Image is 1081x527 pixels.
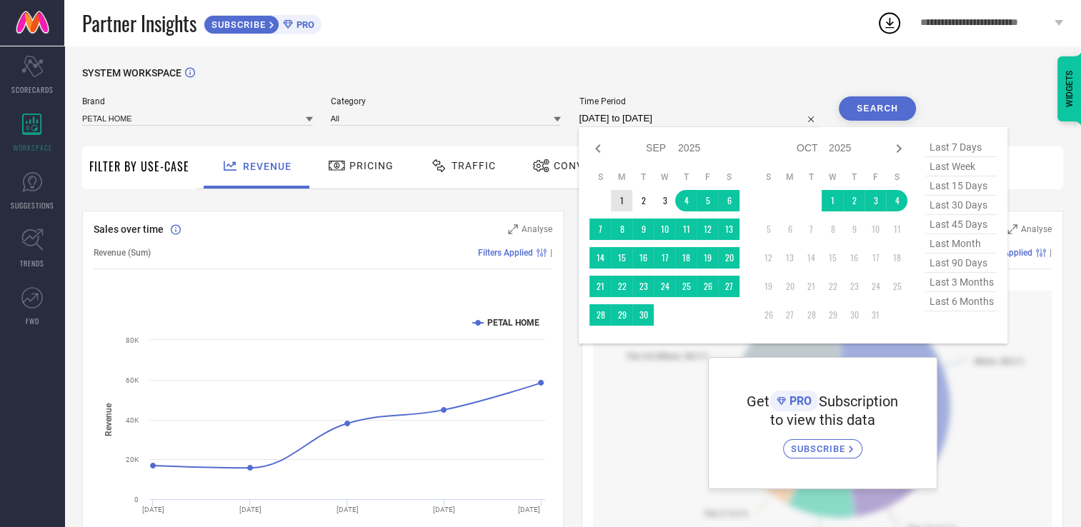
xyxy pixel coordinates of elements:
button: Search [839,96,916,121]
th: Wednesday [654,171,675,183]
td: Mon Oct 27 2025 [779,304,800,326]
td: Mon Sep 15 2025 [611,247,632,268]
tspan: Revenue [104,402,114,436]
text: 40K [126,416,139,424]
td: Sat Oct 25 2025 [886,276,907,297]
td: Fri Oct 24 2025 [865,276,886,297]
td: Sun Sep 21 2025 [589,276,611,297]
text: PETAL HOME [487,318,539,328]
td: Thu Oct 23 2025 [843,276,865,297]
td: Thu Sep 18 2025 [675,247,697,268]
span: Brand [82,96,313,106]
td: Sun Oct 12 2025 [757,247,779,268]
span: Analyse [1021,224,1052,234]
th: Sunday [757,171,779,183]
span: to view this data [770,411,875,428]
td: Tue Sep 16 2025 [632,247,654,268]
span: Subscription [819,393,898,410]
td: Wed Sep 24 2025 [654,276,675,297]
div: Next month [890,140,907,157]
span: Revenue [243,161,292,172]
span: | [1050,248,1052,258]
span: SUBSCRIBE [791,443,849,454]
th: Friday [697,171,718,183]
span: SCORECARDS [11,84,54,95]
th: Sunday [589,171,611,183]
td: Fri Sep 19 2025 [697,247,718,268]
th: Tuesday [632,171,654,183]
td: Tue Sep 02 2025 [632,190,654,211]
span: Get [747,393,769,410]
td: Wed Sep 10 2025 [654,219,675,240]
text: 60K [126,376,139,384]
span: | [550,248,552,258]
input: Select time period [579,110,821,127]
td: Sat Oct 04 2025 [886,190,907,211]
td: Tue Oct 07 2025 [800,219,822,240]
td: Mon Oct 06 2025 [779,219,800,240]
td: Mon Sep 22 2025 [611,276,632,297]
td: Mon Sep 01 2025 [611,190,632,211]
span: Revenue (Sum) [94,248,151,258]
a: SUBSCRIBE [783,428,862,458]
td: Tue Oct 14 2025 [800,247,822,268]
td: Wed Sep 03 2025 [654,190,675,211]
td: Thu Oct 30 2025 [843,304,865,326]
div: Previous month [589,140,607,157]
text: [DATE] [239,506,261,513]
td: Mon Oct 20 2025 [779,276,800,297]
td: Sat Sep 20 2025 [718,247,739,268]
text: 20K [126,456,139,463]
span: last month [925,234,997,254]
text: 80K [126,336,139,344]
svg: Zoom [1007,224,1017,234]
td: Thu Oct 09 2025 [843,219,865,240]
td: Wed Oct 22 2025 [822,276,843,297]
td: Tue Sep 23 2025 [632,276,654,297]
td: Fri Sep 26 2025 [697,276,718,297]
td: Tue Sep 30 2025 [632,304,654,326]
td: Wed Oct 29 2025 [822,304,843,326]
td: Sun Sep 28 2025 [589,304,611,326]
span: WORKSPACE [13,142,52,153]
th: Saturday [718,171,739,183]
span: last 3 months [925,273,997,292]
td: Tue Sep 09 2025 [632,219,654,240]
span: last week [925,157,997,176]
span: PRO [293,19,314,30]
th: Friday [865,171,886,183]
td: Tue Oct 28 2025 [800,304,822,326]
span: FWD [26,316,39,326]
td: Sun Sep 14 2025 [589,247,611,268]
td: Mon Oct 13 2025 [779,247,800,268]
td: Sat Sep 06 2025 [718,190,739,211]
div: Open download list [877,10,902,36]
th: Thursday [675,171,697,183]
span: SUGGESTIONS [11,200,54,211]
td: Mon Sep 08 2025 [611,219,632,240]
text: [DATE] [337,506,359,513]
td: Fri Oct 03 2025 [865,190,886,211]
td: Fri Sep 12 2025 [697,219,718,240]
td: Tue Oct 21 2025 [800,276,822,297]
span: Analyse [522,224,552,234]
span: last 7 days [925,138,997,157]
span: PRO [786,394,812,408]
td: Fri Oct 10 2025 [865,219,886,240]
span: Filters Applied [478,248,533,258]
span: last 15 days [925,176,997,196]
span: SYSTEM WORKSPACE [82,67,181,79]
td: Sat Oct 11 2025 [886,219,907,240]
span: TRENDS [20,258,44,268]
td: Sun Oct 19 2025 [757,276,779,297]
th: Tuesday [800,171,822,183]
td: Mon Sep 29 2025 [611,304,632,326]
span: last 6 months [925,292,997,311]
td: Fri Oct 17 2025 [865,247,886,268]
td: Thu Oct 16 2025 [843,247,865,268]
a: SUBSCRIBEPRO [204,11,322,34]
span: Conversion [554,160,623,171]
td: Wed Oct 08 2025 [822,219,843,240]
td: Sun Oct 26 2025 [757,304,779,326]
td: Sat Oct 18 2025 [886,247,907,268]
